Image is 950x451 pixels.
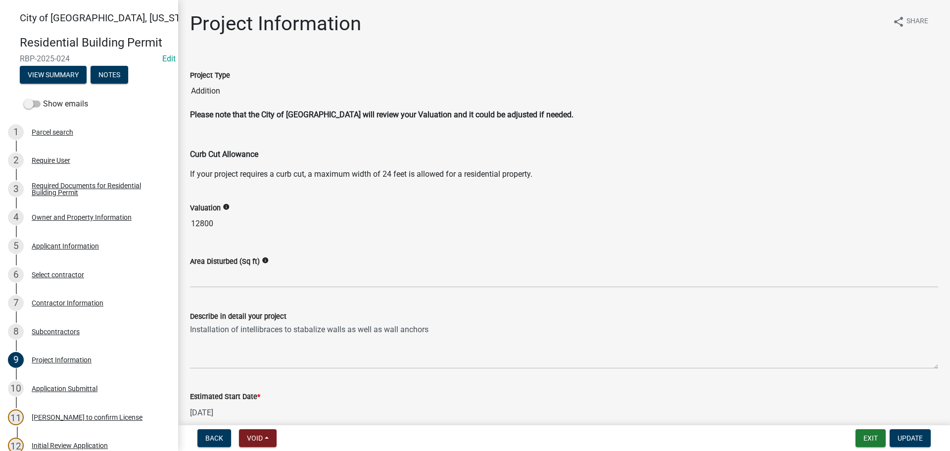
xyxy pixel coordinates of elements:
input: mm/dd/yyyy [190,402,281,423]
wm-modal-confirm: Edit Application Number [162,54,176,63]
label: Project Type [190,72,230,79]
h4: Residential Building Permit [20,36,170,50]
span: Update [898,434,923,442]
span: RBP-2025-024 [20,54,158,63]
div: 11 [8,409,24,425]
div: 4 [8,209,24,225]
button: Exit [855,429,886,447]
h1: Project Information [190,12,361,36]
wm-modal-confirm: Notes [91,71,128,79]
p: If your project requires a curb cut, a maximum width of 24 feet is allowed for a residential prop... [190,168,938,180]
button: View Summary [20,66,87,84]
i: share [893,16,904,28]
div: Applicant Information [32,243,99,250]
div: Project Information [32,356,92,363]
span: Share [906,16,928,28]
span: Void [247,434,263,442]
div: 2 [8,152,24,168]
div: Owner and Property Information [32,214,132,221]
div: Subcontractors [32,328,80,335]
div: Initial Review Application [32,442,108,449]
div: 6 [8,267,24,283]
span: Back [205,434,223,442]
button: Notes [91,66,128,84]
strong: Please note that the City of [GEOGRAPHIC_DATA] will review your Valuation and it could be adjuste... [190,110,573,119]
wm-modal-confirm: Summary [20,71,87,79]
div: 9 [8,352,24,368]
label: Show emails [24,98,88,110]
div: Contractor Information [32,300,103,306]
div: Required Documents for Residential Building Permit [32,182,162,196]
button: Update [890,429,931,447]
div: Require User [32,157,70,164]
a: Edit [162,54,176,63]
div: 10 [8,381,24,397]
div: 8 [8,324,24,340]
label: Estimated Start Date [190,394,260,401]
div: 1 [8,124,24,140]
strong: Curb Cut Allowance [190,150,258,159]
div: 5 [8,238,24,254]
i: info [223,203,230,210]
div: Select contractor [32,271,84,278]
label: Describe in detail your project [190,313,286,320]
div: Parcel search [32,129,73,136]
div: [PERSON_NAME] to confirm License [32,414,142,421]
span: City of [GEOGRAPHIC_DATA], [US_STATE] [20,12,200,24]
button: Back [197,429,231,447]
button: Void [239,429,277,447]
div: 7 [8,295,24,311]
button: shareShare [885,12,936,31]
label: Area Disturbed (Sq ft) [190,258,260,265]
div: Application Submittal [32,385,97,392]
div: 3 [8,181,24,197]
i: info [262,257,269,264]
label: Valuation [190,205,221,212]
